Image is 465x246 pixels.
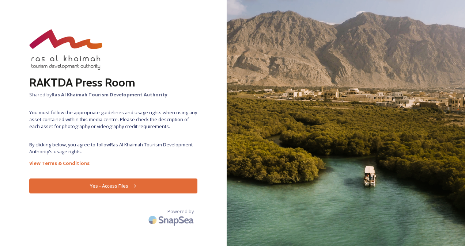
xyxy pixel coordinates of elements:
[29,178,197,193] button: Yes - Access Files
[29,160,90,166] strong: View Terms & Conditions
[29,91,197,98] span: Shared by
[29,159,197,168] a: View Terms & Conditions
[29,109,197,130] span: You must follow the appropriate guidelines and usage rights when using any asset contained within...
[29,141,197,155] span: By clicking below, you agree to follow Ras Al Khaimah Tourism Development Authority 's usage rights.
[29,29,102,70] img: raktda_eng_new-stacked-logo_rgb.png
[52,91,167,98] strong: Ras Al Khaimah Tourism Development Authority
[146,211,197,228] img: SnapSea Logo
[167,208,194,215] span: Powered by
[29,74,197,91] h2: RAKTDA Press Room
